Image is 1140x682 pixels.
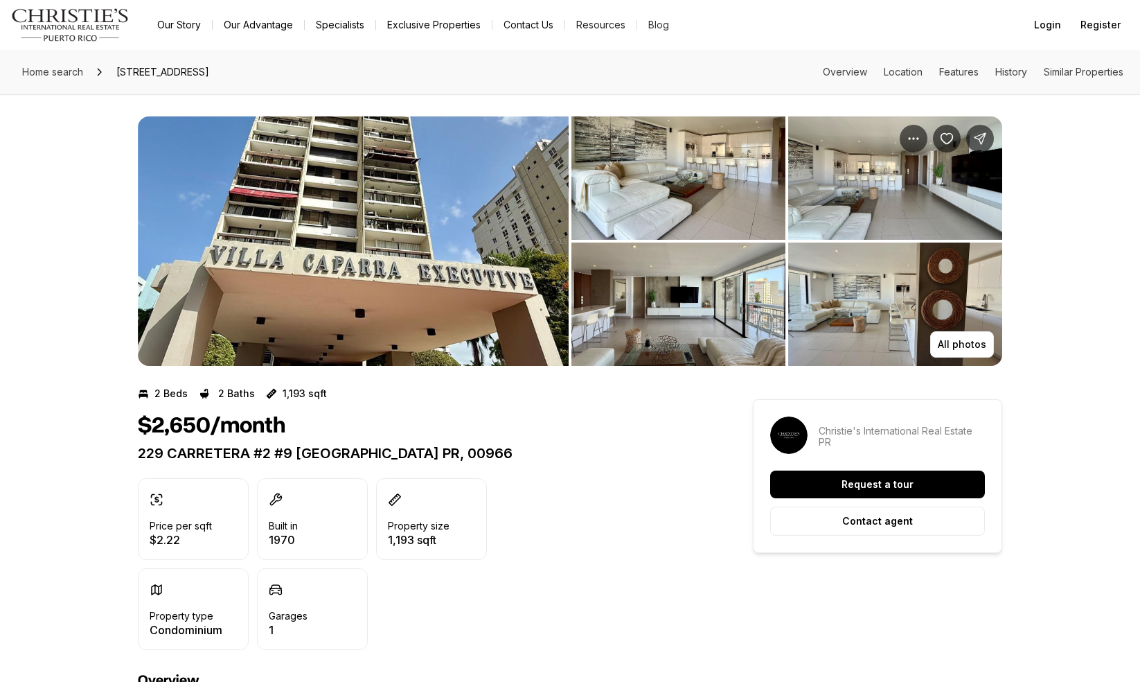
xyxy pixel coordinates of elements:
[283,388,327,399] p: 1,193 sqft
[150,624,222,636] p: Condominium
[111,61,215,83] span: [STREET_ADDRESS]
[1026,11,1069,39] button: Login
[571,116,1002,366] li: 2 of 6
[900,125,927,152] button: Property options
[1044,66,1123,78] a: Skip to: Similar Properties
[138,116,569,366] li: 1 of 6
[213,15,304,35] a: Our Advantage
[930,331,994,358] button: All photos
[150,534,212,545] p: $2.22
[269,611,308,622] p: Garages
[150,521,212,532] p: Price per sqft
[1080,19,1121,30] span: Register
[218,388,255,399] p: 2 Baths
[150,611,213,622] p: Property type
[823,66,867,78] a: Skip to: Overview
[884,66,923,78] a: Skip to: Location
[939,66,979,78] a: Skip to: Features
[770,471,985,498] button: Request a tour
[571,243,785,366] button: View image gallery
[938,339,986,350] p: All photos
[22,66,83,78] span: Home search
[388,521,449,532] p: Property size
[995,66,1027,78] a: Skip to: History
[376,15,492,35] a: Exclusive Properties
[770,507,985,536] button: Contact agent
[565,15,636,35] a: Resources
[154,388,188,399] p: 2 Beds
[138,116,1002,366] div: Listing Photos
[823,67,1123,78] nav: Page section menu
[842,516,913,527] p: Contact agent
[1034,19,1061,30] span: Login
[1072,11,1129,39] button: Register
[966,125,994,152] button: Share Property: 229 CARRETERA #2 #9
[571,116,785,240] button: View image gallery
[388,534,449,545] p: 1,193 sqft
[841,479,914,490] p: Request a tour
[138,413,285,439] h1: $2,650/month
[269,624,308,636] p: 1
[17,61,89,83] a: Home search
[492,15,564,35] button: Contact Us
[138,116,569,366] button: View image gallery
[146,15,212,35] a: Our Story
[819,426,985,448] p: Christie's International Real Estate PR
[788,116,1002,240] button: View image gallery
[637,15,680,35] a: Blog
[269,521,298,532] p: Built in
[138,445,703,462] p: 229 CARRETERA #2 #9 [GEOGRAPHIC_DATA] PR, 00966
[305,15,375,35] a: Specialists
[11,8,130,42] img: logo
[933,125,961,152] button: Save Property: 229 CARRETERA #2 #9
[788,243,1002,366] button: View image gallery
[269,534,298,545] p: 1970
